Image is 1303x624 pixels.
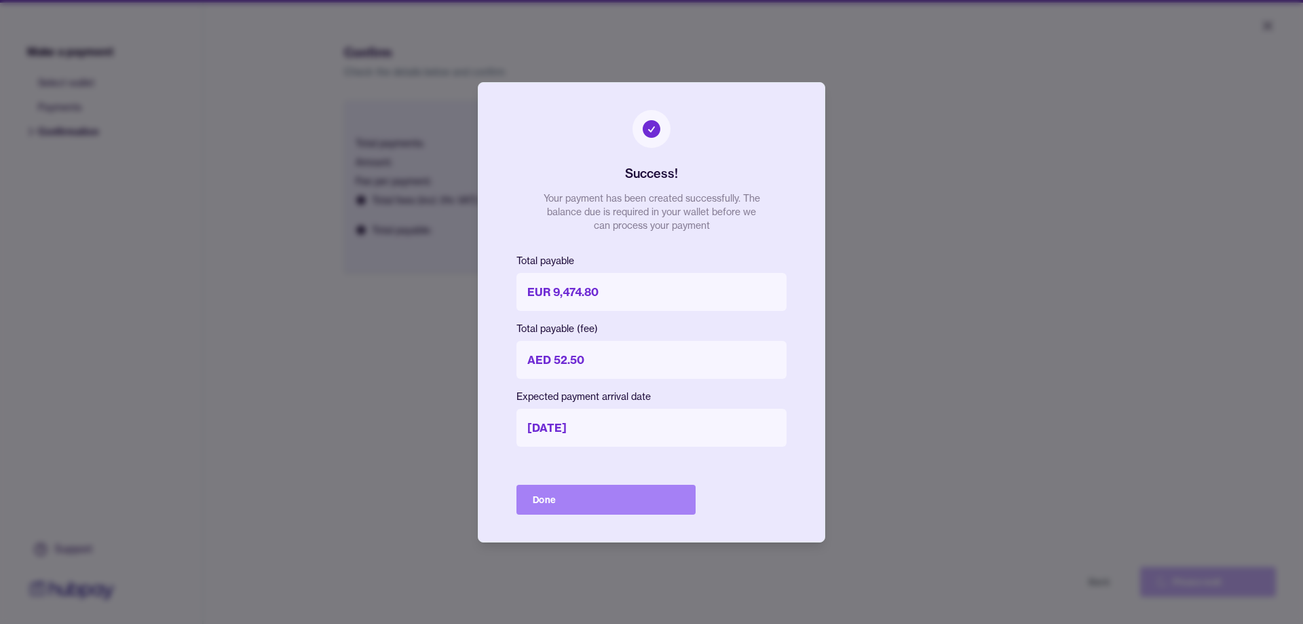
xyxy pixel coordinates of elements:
p: EUR 9,474.80 [516,273,787,311]
p: Your payment has been created successfully. The balance due is required in your wallet before we ... [543,191,760,232]
button: Done [516,485,696,515]
h2: Success! [625,164,678,183]
p: Total payable [516,254,787,268]
p: [DATE] [516,409,787,447]
p: Total payable (fee) [516,322,787,335]
p: Expected payment arrival date [516,390,787,403]
p: AED 52.50 [516,341,787,379]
